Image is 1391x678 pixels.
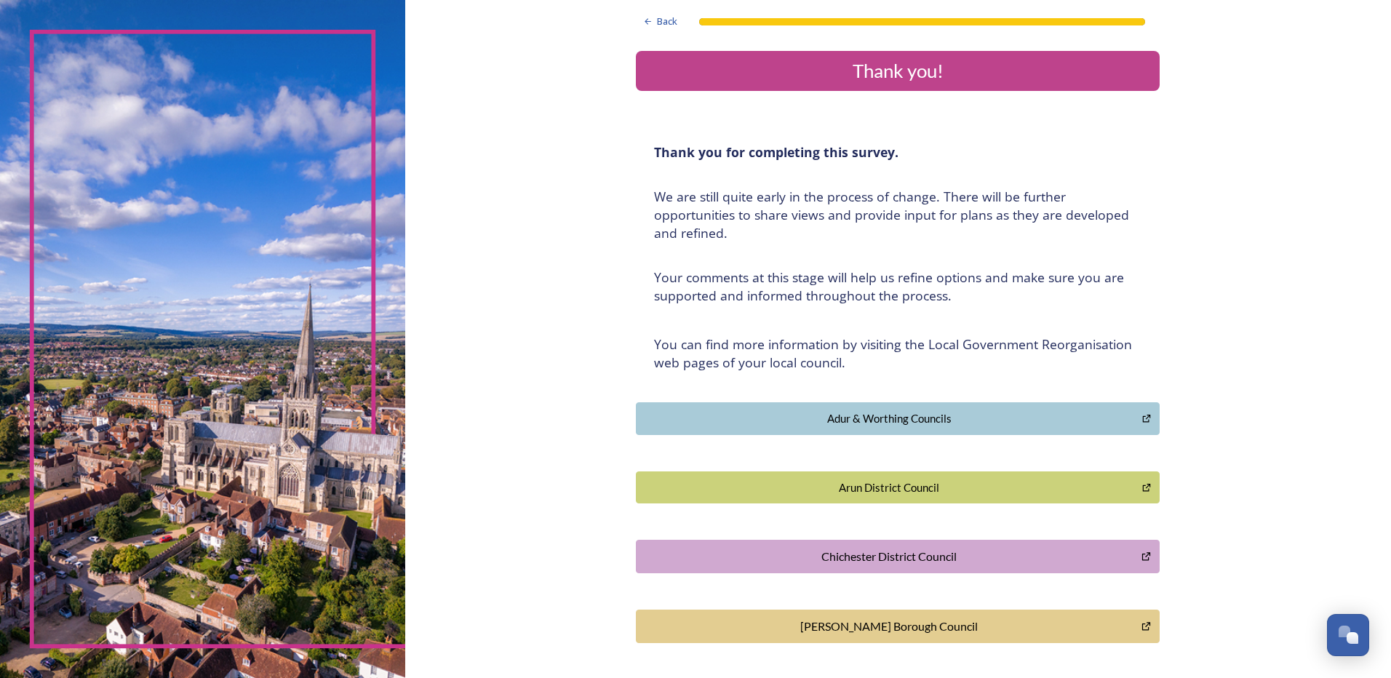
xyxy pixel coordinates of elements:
[657,15,677,28] span: Back
[654,143,898,161] strong: Thank you for completing this survey.
[1327,614,1369,656] button: Open Chat
[654,268,1141,305] h4: Your comments at this stage will help us refine options and make sure you are supported and infor...
[654,335,1141,372] h4: You can find more information by visiting the Local Government Reorganisation web pages of your l...
[636,402,1160,435] button: Adur & Worthing Councils
[644,479,1134,496] div: Arun District Council
[636,540,1160,573] button: Chichester District Council
[654,188,1141,242] h4: We are still quite early in the process of change. There will be further opportunities to share v...
[644,410,1134,427] div: Adur & Worthing Councils
[636,471,1160,504] button: Arun District Council
[644,618,1133,635] div: [PERSON_NAME] Borough Council
[636,610,1160,643] button: Crawley Borough Council
[644,548,1133,565] div: Chichester District Council
[642,57,1154,85] div: Thank you!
